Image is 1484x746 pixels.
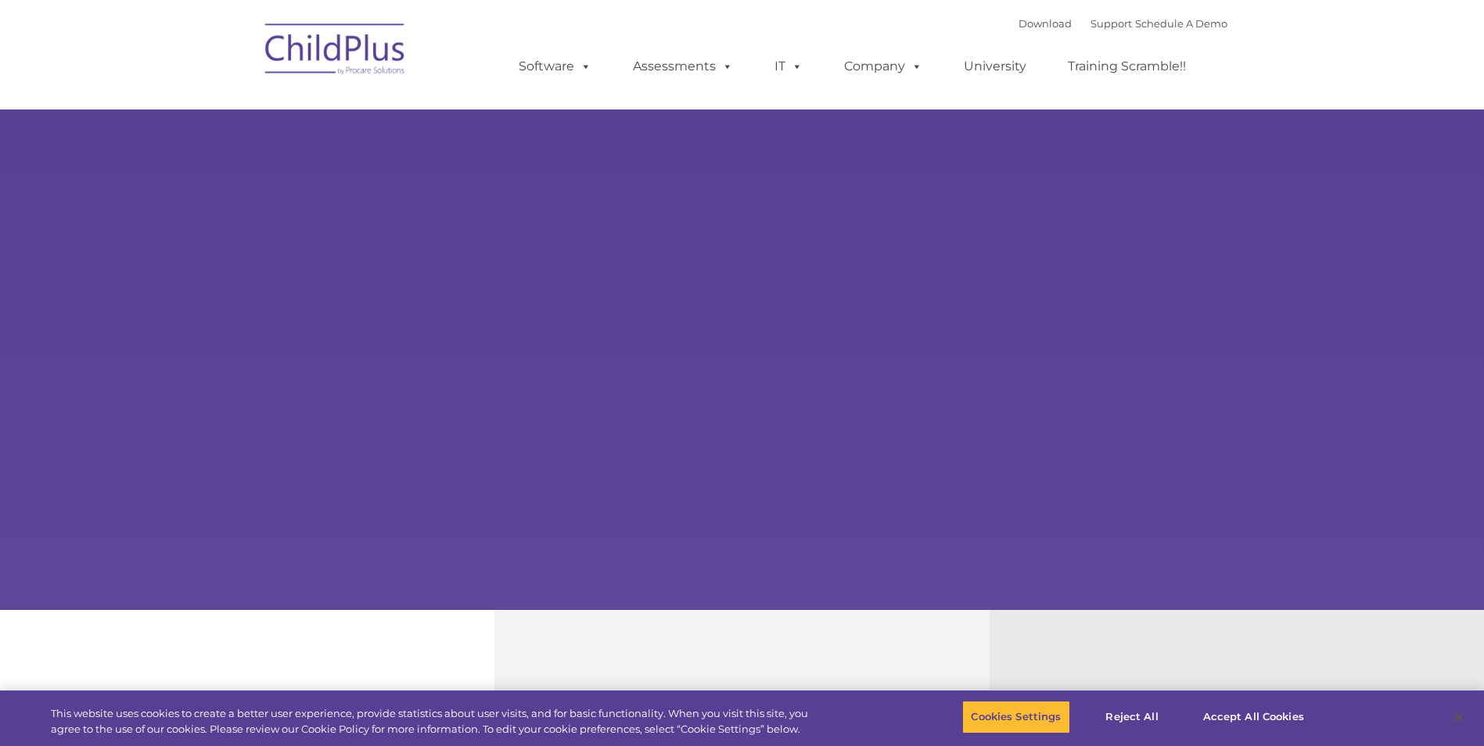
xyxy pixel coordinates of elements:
a: IT [759,51,818,82]
div: This website uses cookies to create a better user experience, provide statistics about user visit... [51,706,816,737]
a: Company [828,51,938,82]
a: Support [1091,17,1132,30]
a: University [948,51,1042,82]
a: Assessments [617,51,749,82]
button: Cookies Settings [962,701,1069,733]
a: Software [503,51,607,82]
img: ChildPlus by Procare Solutions [257,13,414,91]
button: Close [1442,700,1476,734]
a: Training Scramble!! [1052,51,1202,82]
button: Reject All [1083,701,1181,733]
a: Download [1019,17,1072,30]
button: Accept All Cookies [1195,701,1313,733]
a: Schedule A Demo [1135,17,1227,30]
font: | [1019,17,1227,30]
